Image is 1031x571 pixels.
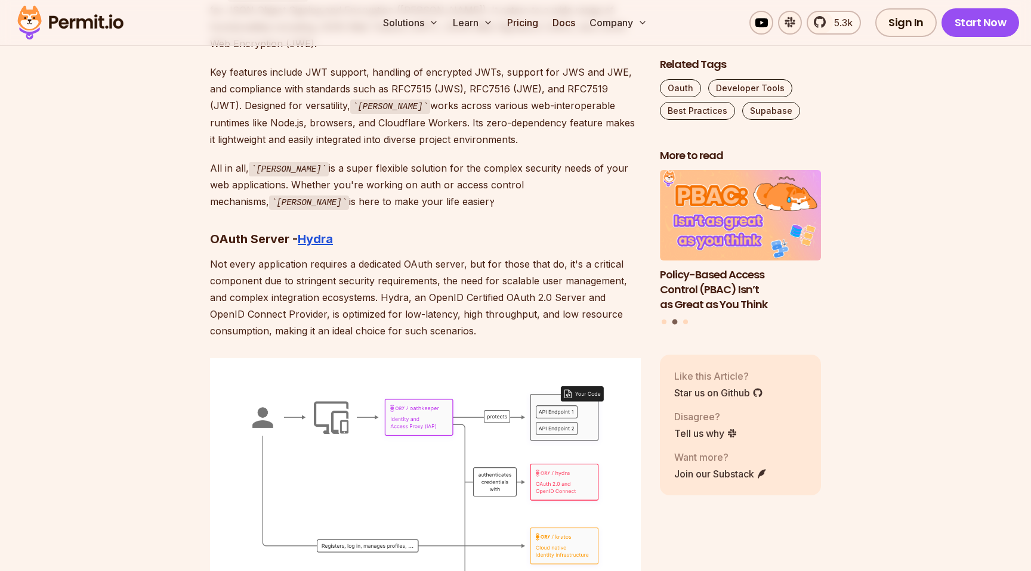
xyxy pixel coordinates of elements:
a: Oauth [660,79,701,97]
a: Tell us why [674,426,737,440]
a: Start Now [942,8,1020,37]
a: 5.3k [807,11,861,35]
button: Go to slide 1 [662,319,666,324]
a: Docs [548,11,580,35]
a: Sign In [875,8,937,37]
a: Pricing [502,11,543,35]
button: Go to slide 3 [683,319,688,324]
h3: Policy-Based Access Control (PBAC) Isn’t as Great as You Think [660,268,821,312]
li: 2 of 3 [660,170,821,312]
strong: OAuth Server - [210,232,298,246]
button: Company [585,11,652,35]
a: Developer Tools [708,79,792,97]
a: Supabase [742,102,800,120]
img: Permit logo [12,2,129,43]
button: Learn [448,11,498,35]
p: Like this Article? [674,369,763,383]
p: All in all, is a super flexible solution for the complex security needs of your web applications.... [210,160,641,210]
p: Not every application requires a dedicated OAuth server, but for those that do, it's a critical c... [210,256,641,339]
a: Join our Substack [674,467,767,481]
code: [PERSON_NAME] [269,195,349,210]
div: Posts [660,170,821,327]
span: 5.3k [827,15,853,30]
p: Disagree? [674,409,737,424]
a: Hydra [298,232,333,246]
img: Policy-Based Access Control (PBAC) Isn’t as Great as You Think [660,170,821,261]
code: [PERSON_NAME] [249,162,329,176]
h2: Related Tags [660,57,821,72]
p: Key features include JWT support, handling of encrypted JWTs, support for JWS and JWE, and compli... [210,64,641,148]
button: Go to slide 2 [672,319,678,325]
button: Solutions [378,11,443,35]
h2: More to read [660,148,821,163]
p: Want more? [674,450,767,464]
code: [PERSON_NAME] [350,100,430,114]
a: Star us on Github [674,386,763,400]
a: Best Practices [660,102,735,120]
